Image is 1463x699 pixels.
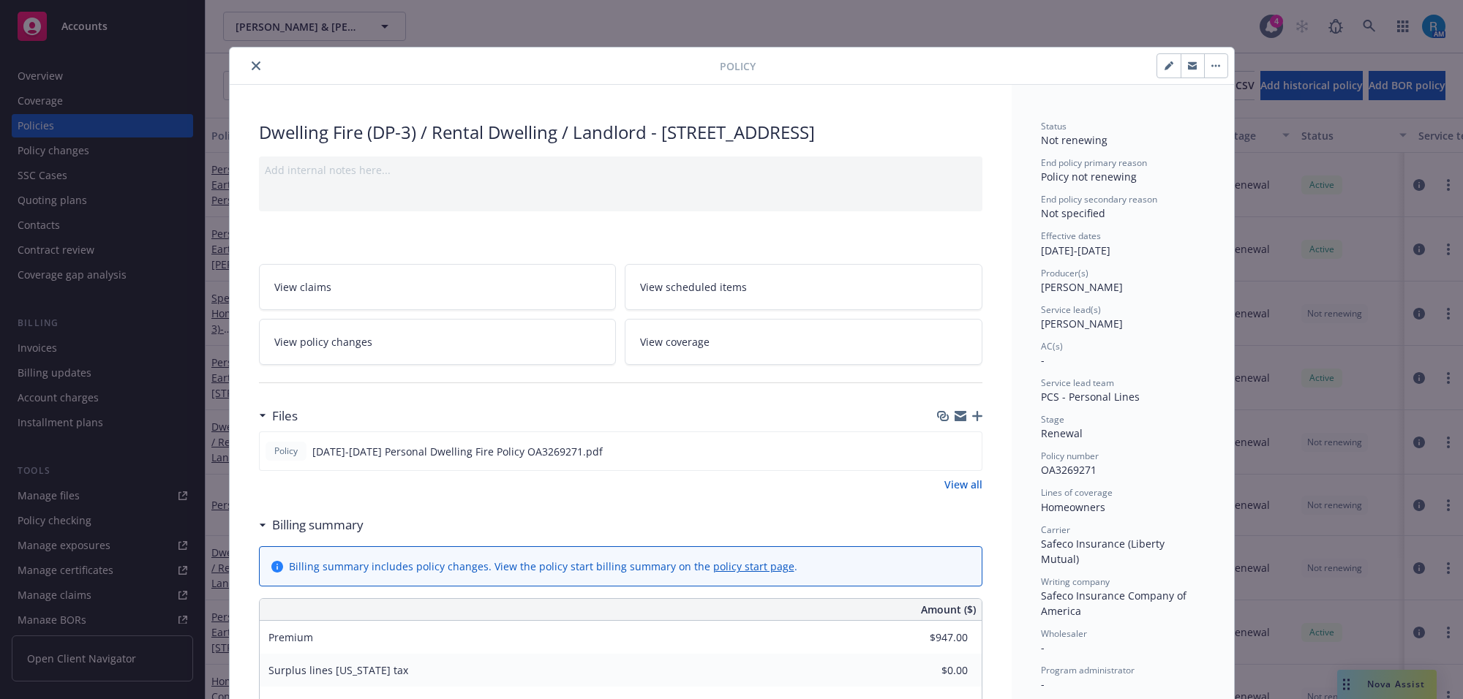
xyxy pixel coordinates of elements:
[1041,664,1135,676] span: Program administrator
[259,319,617,365] a: View policy changes
[1041,677,1045,691] span: -
[274,279,331,295] span: View claims
[1041,133,1107,147] span: Not renewing
[625,264,982,310] a: View scheduled items
[272,407,298,426] h3: Files
[713,559,794,573] a: policy start page
[1041,377,1114,389] span: Service lead team
[1041,486,1113,499] span: Lines of coverage
[1041,641,1045,654] span: -
[1041,450,1099,462] span: Policy number
[625,319,982,365] a: View coverage
[881,627,977,649] input: 0.00
[640,279,747,295] span: View scheduled items
[265,162,977,178] div: Add internal notes here...
[268,663,408,677] span: Surplus lines [US_STATE] tax
[271,445,301,458] span: Policy
[1041,170,1137,184] span: Policy not renewing
[1041,463,1097,477] span: OA3269271
[1041,413,1064,426] span: Stage
[1041,340,1063,352] span: AC(s)
[1041,589,1189,618] span: Safeco Insurance Company of America
[944,477,982,492] a: View all
[259,407,298,426] div: Files
[881,660,977,681] input: 0.00
[272,515,364,534] h3: Billing summary
[1041,575,1110,588] span: Writing company
[1041,537,1167,566] span: Safeco Insurance (Liberty Mutual)
[1041,524,1070,536] span: Carrier
[1041,230,1101,242] span: Effective dates
[1041,627,1087,640] span: Wholesaler
[1041,280,1123,294] span: [PERSON_NAME]
[939,444,951,459] button: download file
[1041,230,1205,257] div: [DATE] - [DATE]
[1041,267,1088,279] span: Producer(s)
[640,334,710,349] span: View coverage
[247,57,265,75] button: close
[1041,120,1067,132] span: Status
[312,444,603,459] span: [DATE]-[DATE] Personal Dwelling Fire Policy OA3269271.pdf
[1041,317,1123,330] span: [PERSON_NAME]
[1041,426,1083,440] span: Renewal
[1041,193,1157,205] span: End policy secondary reason
[1041,303,1101,316] span: Service lead(s)
[259,264,617,310] a: View claims
[289,559,797,574] div: Billing summary includes policy changes. View the policy start billing summary on the .
[274,334,372,349] span: View policy changes
[963,444,976,459] button: preview file
[268,630,313,644] span: Premium
[720,58,756,74] span: Policy
[1041,156,1147,169] span: End policy primary reason
[1041,206,1105,220] span: Not specified
[1041,353,1045,367] span: -
[259,515,364,534] div: Billing summary
[1041,499,1205,515] div: Homeowners
[921,602,976,617] span: Amount ($)
[259,120,982,145] div: Dwelling Fire (DP-3) / Rental Dwelling / Landlord - [STREET_ADDRESS]
[1041,390,1140,404] span: PCS - Personal Lines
